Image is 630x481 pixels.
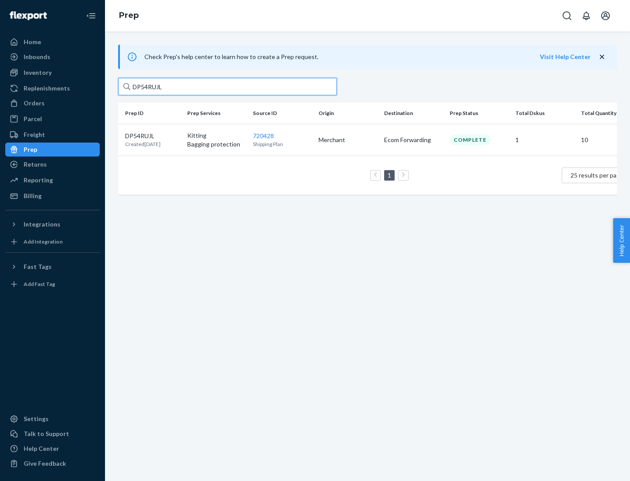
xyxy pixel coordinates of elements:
[24,415,49,423] div: Settings
[5,427,100,441] a: Talk to Support
[24,429,69,438] div: Talk to Support
[24,84,70,93] div: Replenishments
[5,457,100,471] button: Give Feedback
[381,103,446,124] th: Destination
[613,218,630,263] button: Help Center
[24,280,55,288] div: Add Fast Tag
[24,130,45,139] div: Freight
[5,260,100,274] button: Fast Tags
[24,115,42,123] div: Parcel
[24,160,47,169] div: Returns
[24,444,59,453] div: Help Center
[24,38,41,46] div: Home
[24,459,66,468] div: Give Feedback
[24,192,42,200] div: Billing
[125,140,161,148] p: Created [DATE]
[82,7,100,24] button: Close Navigation
[512,103,577,124] th: Total Dskus
[540,52,591,61] button: Visit Help Center
[5,35,100,49] a: Home
[5,189,100,203] a: Billing
[187,140,246,149] p: Bagging protection
[386,171,393,179] a: Page 1 is your current page
[112,3,146,28] ol: breadcrumbs
[5,96,100,110] a: Orders
[5,235,100,249] a: Add Integration
[118,78,337,95] input: Search prep jobs
[249,103,315,124] th: Source ID
[119,10,139,20] a: Prep
[187,131,246,140] p: Kitting
[24,262,52,271] div: Fast Tags
[125,132,161,140] p: DP54RUJL
[5,50,100,64] a: Inbounds
[24,220,60,229] div: Integrations
[597,7,614,24] button: Open account menu
[5,412,100,426] a: Settings
[253,140,311,148] p: Shipping Plan
[5,66,100,80] a: Inventory
[10,11,47,20] img: Flexport logo
[570,171,623,179] span: 25 results per page
[5,81,100,95] a: Replenishments
[5,217,100,231] button: Integrations
[577,7,595,24] button: Open notifications
[5,112,100,126] a: Parcel
[5,128,100,142] a: Freight
[5,173,100,187] a: Reporting
[24,52,50,61] div: Inbounds
[118,103,184,124] th: Prep ID
[24,176,53,185] div: Reporting
[24,68,52,77] div: Inventory
[24,145,37,154] div: Prep
[450,134,490,145] div: Complete
[384,136,443,144] p: Ecom Forwarding
[315,103,381,124] th: Origin
[144,53,318,60] span: Check Prep's help center to learn how to create a Prep request.
[446,103,512,124] th: Prep Status
[318,136,377,144] p: Merchant
[558,7,576,24] button: Open Search Box
[24,99,45,108] div: Orders
[598,52,606,62] button: close
[24,238,63,245] div: Add Integration
[5,277,100,291] a: Add Fast Tag
[253,132,274,139] a: 720428
[5,442,100,456] a: Help Center
[515,136,574,144] p: 1
[5,143,100,157] a: Prep
[184,103,249,124] th: Prep Services
[5,157,100,171] a: Returns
